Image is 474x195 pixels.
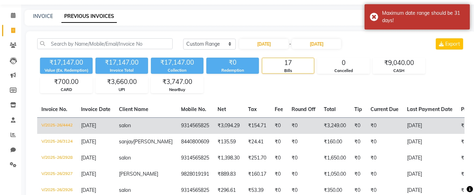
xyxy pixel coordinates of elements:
[40,77,92,87] div: ₹700.00
[324,106,336,112] span: Total
[436,38,463,50] button: Export
[262,68,314,74] div: Bills
[218,106,226,112] span: Net
[81,122,96,129] span: [DATE]
[244,150,271,166] td: ₹251.70
[37,134,77,150] td: V/2025-26/3124
[403,166,457,182] td: [DATE]
[119,106,148,112] span: Client Name
[37,38,173,49] input: Search by Name/Mobile/Email/Invoice No
[262,58,314,68] div: 17
[61,10,117,23] a: PREVIOUS INVOICES
[320,134,350,150] td: ₹160.00
[96,87,148,93] div: UPI
[151,87,203,93] div: NearBuy
[382,9,465,24] div: Maximum date range should be 31 days!
[37,117,77,134] td: V/2025-26/4442
[350,150,366,166] td: ₹0
[151,77,203,87] div: ₹3,747.00
[403,150,457,166] td: [DATE]
[177,117,213,134] td: 9314565825
[403,134,457,150] td: [DATE]
[37,150,77,166] td: V/2025-26/2928
[96,77,148,87] div: ₹3,660.00
[275,106,283,112] span: Fee
[119,171,158,177] span: [PERSON_NAME]
[248,106,257,112] span: Tax
[403,117,457,134] td: [DATE]
[244,134,271,150] td: ₹24.41
[151,58,203,67] div: ₹17,147.00
[81,171,96,177] span: [DATE]
[354,106,362,112] span: Tip
[289,40,291,48] span: -
[366,166,403,182] td: ₹0
[177,166,213,182] td: 9828019191
[292,106,315,112] span: Round Off
[287,150,320,166] td: ₹0
[81,138,96,145] span: [DATE]
[133,138,173,145] span: [PERSON_NAME]
[445,41,460,47] span: Export
[206,58,259,67] div: ₹0
[320,150,350,166] td: ₹1,650.00
[119,122,131,129] span: salon
[373,58,425,68] div: ₹9,040.00
[213,117,244,134] td: ₹3,094.29
[287,166,320,182] td: ₹0
[81,187,96,193] span: [DATE]
[181,106,206,112] span: Mobile No.
[119,155,131,161] span: salon
[350,166,366,182] td: ₹0
[40,58,93,67] div: ₹17,147.00
[151,67,203,73] div: Collection
[407,106,453,112] span: Last Payment Date
[320,117,350,134] td: ₹3,249.00
[119,187,131,193] span: salon
[177,134,213,150] td: 8440800609
[350,134,366,150] td: ₹0
[271,166,287,182] td: ₹0
[37,166,77,182] td: V/2025-26/2927
[287,134,320,150] td: ₹0
[366,150,403,166] td: ₹0
[292,39,341,49] input: End Date
[213,134,244,150] td: ₹135.59
[271,134,287,150] td: ₹0
[213,150,244,166] td: ₹1,398.30
[119,138,133,145] span: sanjay
[95,58,148,67] div: ₹17,147.00
[213,166,244,182] td: ₹889.83
[244,117,271,134] td: ₹154.71
[177,150,213,166] td: 9314565825
[320,166,350,182] td: ₹1,050.00
[40,87,92,93] div: CARD
[287,117,320,134] td: ₹0
[33,13,53,19] a: INVOICE
[239,39,288,49] input: Start Date
[370,106,399,112] span: Current Due
[318,58,369,68] div: 0
[366,134,403,150] td: ₹0
[271,150,287,166] td: ₹0
[350,117,366,134] td: ₹0
[81,155,96,161] span: [DATE]
[373,68,425,74] div: CASH
[40,67,93,73] div: Value (Ex. Redemption)
[41,106,67,112] span: Invoice No.
[271,117,287,134] td: ₹0
[95,67,148,73] div: Invoice Total
[366,117,403,134] td: ₹0
[81,106,111,112] span: Invoice Date
[244,166,271,182] td: ₹160.17
[206,67,259,73] div: Redemption
[318,68,369,74] div: Cancelled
